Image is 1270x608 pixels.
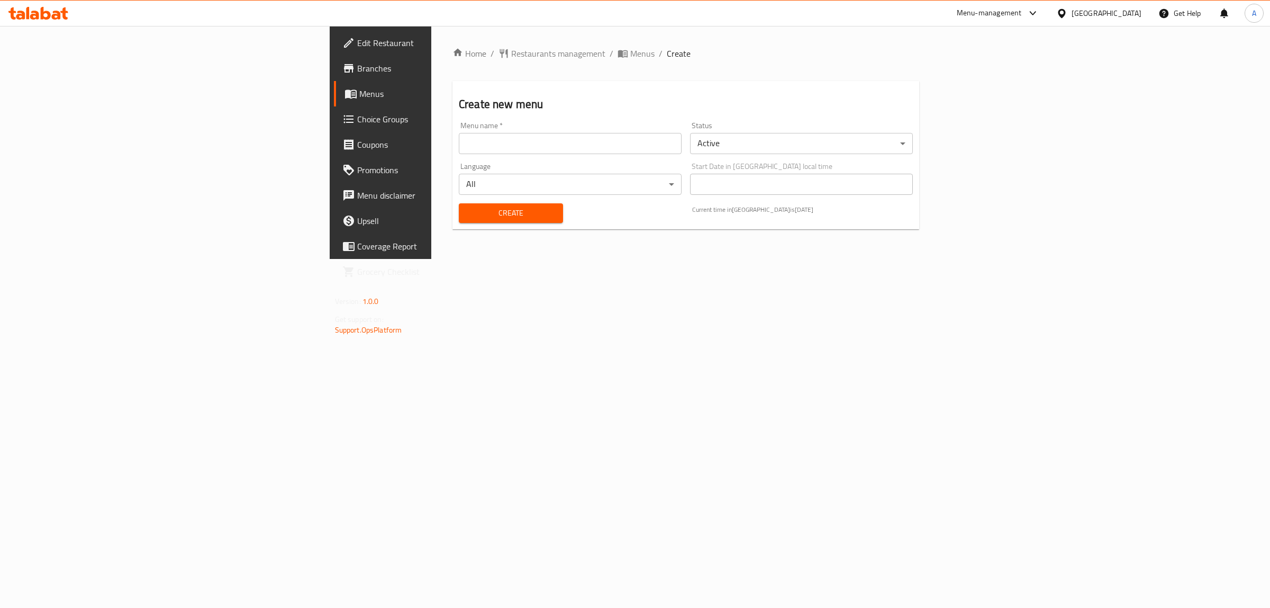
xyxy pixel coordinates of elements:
[335,312,384,326] span: Get support on:
[357,62,533,75] span: Branches
[334,234,542,259] a: Coverage Report
[334,56,542,81] a: Branches
[459,96,913,112] h2: Create new menu
[362,294,379,308] span: 1.0.0
[334,30,542,56] a: Edit Restaurant
[511,47,605,60] span: Restaurants management
[467,207,555,220] span: Create
[357,138,533,151] span: Coupons
[334,208,542,234] a: Upsell
[357,37,533,49] span: Edit Restaurant
[667,47,691,60] span: Create
[498,47,605,60] a: Restaurants management
[357,240,533,253] span: Coverage Report
[692,205,913,214] p: Current time in [GEOGRAPHIC_DATA] is [DATE]
[659,47,663,60] li: /
[610,47,613,60] li: /
[1072,7,1141,19] div: [GEOGRAPHIC_DATA]
[630,47,655,60] span: Menus
[357,113,533,126] span: Choice Groups
[357,214,533,227] span: Upsell
[459,203,563,223] button: Create
[618,47,655,60] a: Menus
[459,174,682,195] div: All
[357,189,533,202] span: Menu disclaimer
[459,133,682,154] input: Please enter Menu name
[1252,7,1256,19] span: A
[957,7,1022,20] div: Menu-management
[334,157,542,183] a: Promotions
[335,323,402,337] a: Support.OpsPlatform
[690,133,913,154] div: Active
[334,132,542,157] a: Coupons
[334,81,542,106] a: Menus
[452,47,919,60] nav: breadcrumb
[334,106,542,132] a: Choice Groups
[357,164,533,176] span: Promotions
[357,265,533,278] span: Grocery Checklist
[335,294,361,308] span: Version:
[334,183,542,208] a: Menu disclaimer
[334,259,542,284] a: Grocery Checklist
[359,87,533,100] span: Menus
